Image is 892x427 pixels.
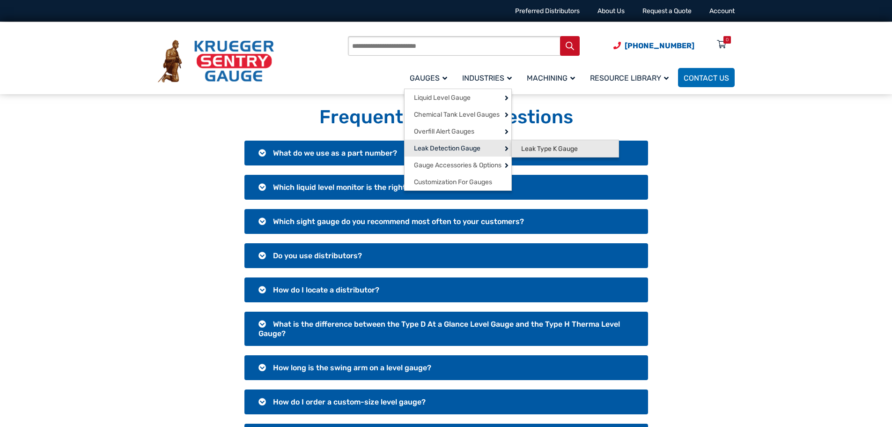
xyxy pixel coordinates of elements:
[405,106,511,123] a: Chemical Tank Level Gauges
[625,41,694,50] span: [PHONE_NUMBER]
[414,178,492,187] span: Customization For Gauges
[726,36,729,44] div: 0
[414,111,500,119] span: Chemical Tank Level Gauges
[521,145,578,153] span: Leak Type K Gauge
[405,173,511,190] a: Customization For Gauges
[414,161,501,170] span: Gauge Accessories & Options
[273,217,524,226] span: Which sight gauge do you recommend most often to your customers?
[613,40,694,52] a: Phone Number (920) 434-8860
[678,68,735,87] a: Contact Us
[590,74,669,82] span: Resource Library
[527,74,575,82] span: Machining
[273,285,379,294] span: How do I locate a distributor?
[158,40,274,83] img: Krueger Sentry Gauge
[273,183,461,192] span: Which liquid level monitor is the right choice for me?
[597,7,625,15] a: About Us
[414,144,480,153] span: Leak Detection Gauge
[273,149,397,157] span: What do we use as a part number?
[405,140,511,157] a: Leak Detection Gauge
[584,67,678,89] a: Resource Library
[258,320,620,338] span: What is the difference between the Type D At a Glance Level Gauge and the Type H Therma Level Gauge?
[512,140,619,157] a: Leak Type K Gauge
[273,397,426,406] span: How do I order a custom-size level gauge?
[457,67,521,89] a: Industries
[273,363,431,372] span: How long is the swing arm on a level gauge?
[414,127,474,136] span: Overfill Alert Gauges
[515,7,580,15] a: Preferred Distributors
[462,74,512,82] span: Industries
[521,67,584,89] a: Machining
[405,157,511,173] a: Gauge Accessories & Options
[405,123,511,140] a: Overfill Alert Gauges
[404,67,457,89] a: Gauges
[709,7,735,15] a: Account
[642,7,692,15] a: Request a Quote
[414,94,471,102] span: Liquid Level Gauge
[273,251,362,260] span: Do you use distributors?
[684,74,729,82] span: Contact Us
[158,105,735,129] h1: Frequently Asked Questions
[405,89,511,106] a: Liquid Level Gauge
[410,74,447,82] span: Gauges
